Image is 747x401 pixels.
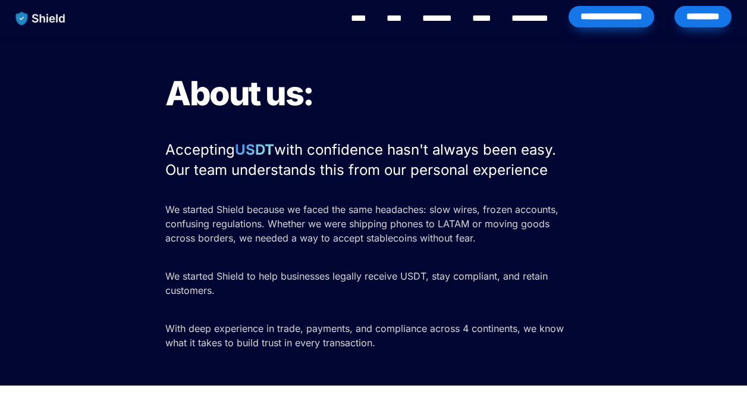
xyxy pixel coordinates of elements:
[165,322,567,349] span: With deep experience in trade, payments, and compliance across 4 continents, we know what it take...
[165,203,561,244] span: We started Shield because we faced the same headaches: slow wires, frozen accounts, confusing reg...
[235,141,274,158] strong: USDT
[10,6,71,31] img: website logo
[165,141,235,158] span: Accepting
[165,141,560,178] span: with confidence hasn't always been easy. Our team understands this from our personal experience
[165,270,551,296] span: We started Shield to help businesses legally receive USDT, stay compliant, and retain customers.
[165,73,313,114] span: About us:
